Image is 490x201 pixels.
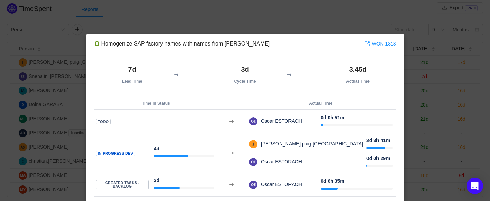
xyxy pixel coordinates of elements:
th: Actual Time [245,98,396,110]
strong: 0d 0h 51m [321,115,344,120]
span: Created Tasks - Backlog [96,180,149,190]
strong: 3d [241,66,249,73]
strong: 0d 6h 35m [321,178,344,184]
img: ed09306a700ed13728be45f069d20c68 [249,158,257,166]
strong: 0d 0h 29m [366,155,390,161]
img: ed09306a700ed13728be45f069d20c68 [249,181,257,189]
img: ed09306a700ed13728be45f069d20c68 [249,117,257,125]
a: WON-1818 [364,40,396,48]
th: Lead Time [94,62,170,87]
div: Open Intercom Messenger [467,178,483,194]
div: Homogenize SAP factory names with names from [PERSON_NAME] [94,40,270,48]
th: Time in Status [94,98,218,110]
img: be3df16af27b5f559bc209a58fa6d347 [249,140,257,148]
span: Oscar ESTORACH [257,118,302,124]
strong: 3.45d [349,66,366,73]
img: 10315 [94,41,100,47]
span: In progress DEV [96,151,135,157]
strong: 7d [128,66,136,73]
span: Oscar ESTORACH [257,182,302,187]
strong: 2d 3h 41m [366,138,390,143]
strong: 3d [154,178,159,183]
th: Cycle Time [207,62,283,87]
span: [PERSON_NAME].puig-[GEOGRAPHIC_DATA] [257,141,363,147]
span: Oscar ESTORACH [257,159,302,164]
strong: 4d [154,146,159,151]
span: TODO [96,119,111,125]
th: Actual Time [320,62,396,87]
